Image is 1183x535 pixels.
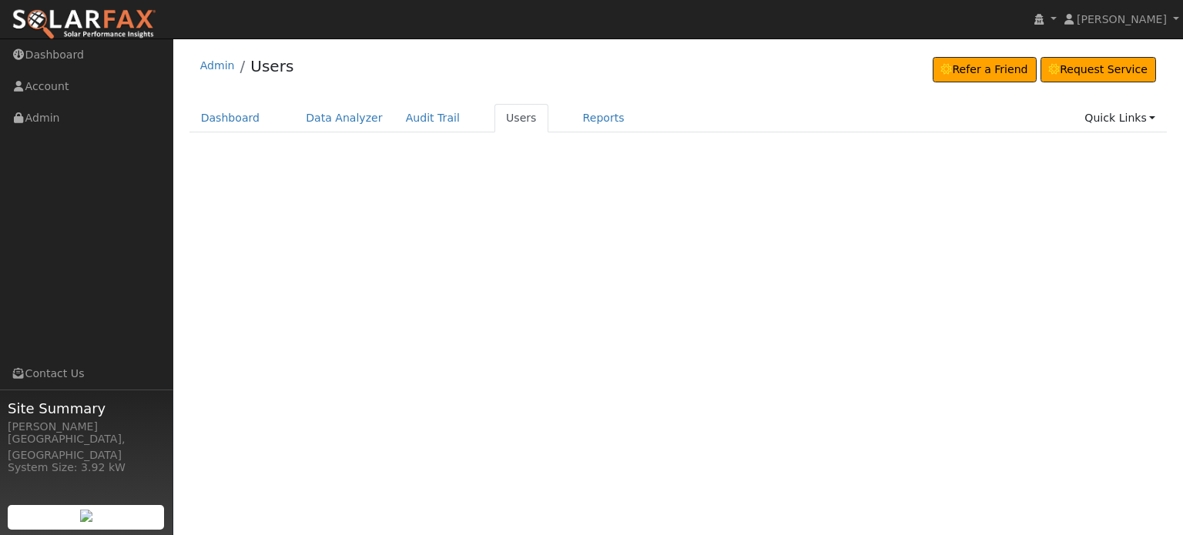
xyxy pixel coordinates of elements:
a: Audit Trail [394,104,471,132]
a: Quick Links [1073,104,1167,132]
img: retrieve [80,510,92,522]
a: Reports [571,104,636,132]
img: SolarFax [12,8,156,41]
a: Dashboard [189,104,272,132]
a: Admin [200,59,235,72]
a: Users [494,104,548,132]
div: [PERSON_NAME] [8,419,165,435]
span: [PERSON_NAME] [1077,13,1167,25]
a: Data Analyzer [294,104,394,132]
div: System Size: 3.92 kW [8,460,165,476]
span: Site Summary [8,398,165,419]
a: Users [250,57,293,75]
div: [GEOGRAPHIC_DATA], [GEOGRAPHIC_DATA] [8,431,165,463]
a: Refer a Friend [933,57,1037,83]
a: Request Service [1041,57,1157,83]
